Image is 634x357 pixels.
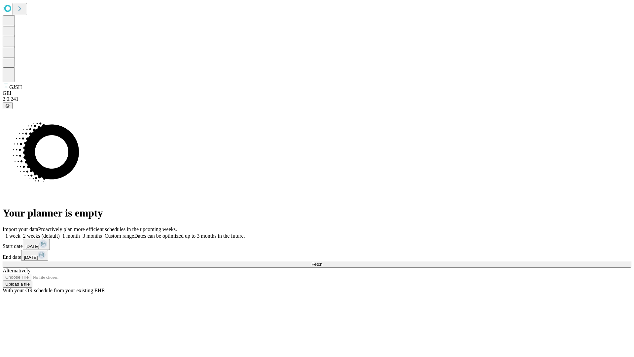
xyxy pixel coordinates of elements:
span: Alternatively [3,268,30,273]
span: Proactively plan more efficient schedules in the upcoming weeks. [38,226,177,232]
div: Start date [3,239,631,250]
button: @ [3,102,13,109]
span: 1 week [5,233,20,239]
span: Fetch [311,262,322,267]
span: 2 weeks (default) [23,233,60,239]
span: Import your data [3,226,38,232]
span: 1 month [62,233,80,239]
div: GEI [3,90,631,96]
button: Fetch [3,261,631,268]
span: [DATE] [24,255,38,260]
h1: Your planner is empty [3,207,631,219]
span: GJSH [9,84,22,90]
span: @ [5,103,10,108]
button: [DATE] [21,250,48,261]
span: With your OR schedule from your existing EHR [3,288,105,293]
span: 3 months [83,233,102,239]
button: [DATE] [23,239,50,250]
span: Dates can be optimized up to 3 months in the future. [134,233,245,239]
span: [DATE] [25,244,39,249]
div: 2.0.241 [3,96,631,102]
div: End date [3,250,631,261]
button: Upload a file [3,281,32,288]
span: Custom range [105,233,134,239]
